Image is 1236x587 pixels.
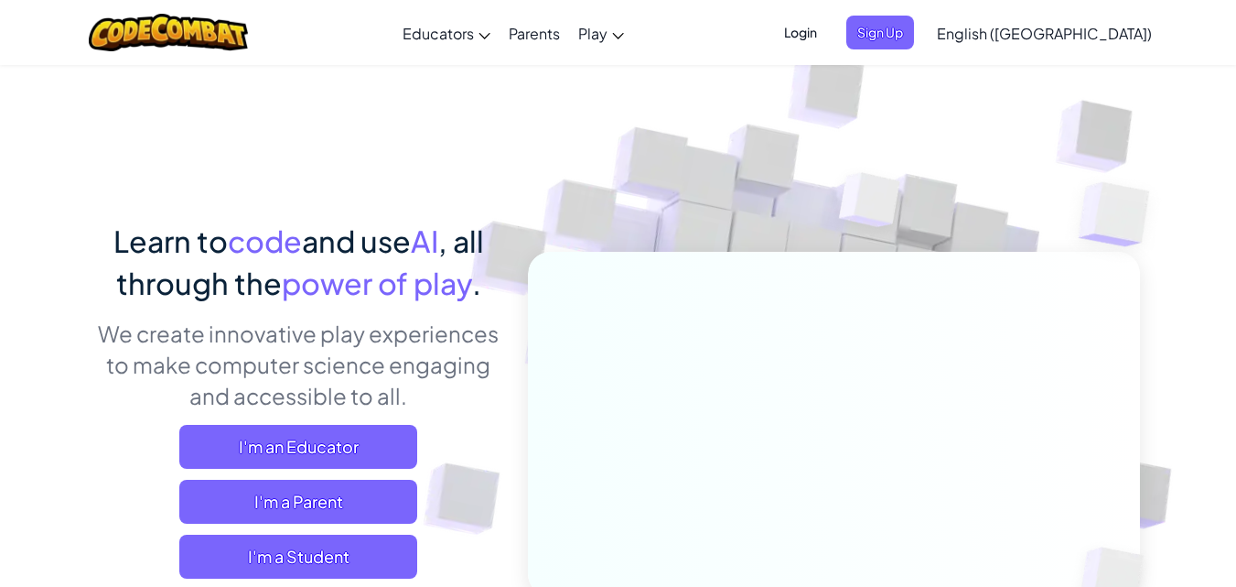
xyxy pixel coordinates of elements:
[578,24,607,43] span: Play
[569,8,633,58] a: Play
[302,223,411,259] span: and use
[228,223,302,259] span: code
[179,425,417,469] a: I'm an Educator
[282,265,472,301] span: power of play
[89,14,249,51] img: CodeCombat logo
[1042,137,1200,292] img: Overlap cubes
[113,223,228,259] span: Learn to
[804,136,936,273] img: Overlap cubes
[500,8,569,58] a: Parents
[179,480,417,524] a: I'm a Parent
[393,8,500,58] a: Educators
[97,318,500,411] p: We create innovative play experiences to make computer science engaging and accessible to all.
[179,535,417,579] button: I'm a Student
[937,24,1152,43] span: English ([GEOGRAPHIC_DATA])
[403,24,474,43] span: Educators
[928,8,1161,58] a: English ([GEOGRAPHIC_DATA])
[846,16,914,49] button: Sign Up
[411,223,438,259] span: AI
[773,16,828,49] button: Login
[472,265,481,301] span: .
